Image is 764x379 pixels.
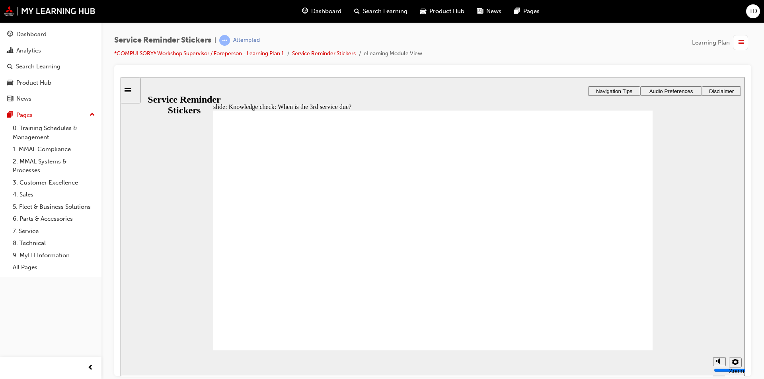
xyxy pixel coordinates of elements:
span: news-icon [7,95,13,103]
span: search-icon [7,63,13,70]
span: Service Reminder Stickers [114,36,211,45]
button: Learning Plan [692,35,751,50]
a: 7. Service [10,225,98,237]
a: pages-iconPages [508,3,546,19]
a: 9. MyLH Information [10,249,98,262]
div: misc controls [589,273,620,299]
span: News [486,7,501,16]
span: Audio Preferences [529,11,573,17]
span: car-icon [7,80,13,87]
div: Dashboard [16,30,47,39]
span: search-icon [354,6,360,16]
span: chart-icon [7,47,13,54]
a: Analytics [3,43,98,58]
a: 1. MMAL Compliance [10,143,98,155]
button: TD [746,4,760,18]
button: Settings [608,280,621,290]
div: Attempted [233,37,260,44]
span: learningRecordVerb_ATTEMPT-icon [219,35,230,46]
a: car-iconProduct Hub [414,3,471,19]
a: Dashboard [3,27,98,42]
a: 3. Customer Excellence [10,177,98,189]
a: Search Learning [3,59,98,74]
a: News [3,91,98,106]
button: DashboardAnalyticsSearch LearningProduct HubNews [3,25,98,108]
span: Navigation Tips [476,11,512,17]
div: Product Hub [16,78,51,87]
div: News [16,94,31,103]
a: 0. Training Schedules & Management [10,122,98,143]
button: Audio Preferences [520,9,581,18]
a: Service Reminder Stickers [292,50,356,57]
a: 8. Technical [10,237,98,249]
button: Navigation Tips [468,9,520,18]
a: 6. Parts & Accessories [10,213,98,225]
li: eLearning Module View [364,49,422,58]
a: guage-iconDashboard [296,3,348,19]
span: pages-icon [514,6,520,16]
span: up-icon [90,110,95,120]
a: 4. Sales [10,189,98,201]
span: Disclaimer [589,11,613,17]
a: 2. MMAL Systems & Processes [10,155,98,177]
span: Pages [523,7,540,16]
button: Mute (Ctrl+Alt+M) [592,280,605,289]
a: *COMPULSORY* Workshop Supervisor / Foreperson - Learning Plan 1 [114,50,284,57]
span: guage-icon [302,6,308,16]
label: Zoom to fit [608,290,624,311]
span: pages-icon [7,112,13,119]
img: mmal [4,6,95,16]
a: news-iconNews [471,3,508,19]
span: guage-icon [7,31,13,38]
span: Product Hub [429,7,464,16]
a: Product Hub [3,76,98,90]
a: All Pages [10,261,98,274]
span: list-icon [738,38,744,48]
span: Dashboard [311,7,341,16]
button: Pages [3,108,98,122]
div: Analytics [16,46,41,55]
div: Search Learning [16,62,60,71]
span: Learning Plan [692,38,730,47]
span: TD [749,7,757,16]
a: search-iconSearch Learning [348,3,414,19]
input: volume [593,290,645,296]
button: Disclaimer [581,9,620,18]
div: Pages [16,111,33,120]
span: Search Learning [363,7,407,16]
span: | [214,36,216,45]
span: prev-icon [88,363,94,373]
span: news-icon [477,6,483,16]
span: car-icon [420,6,426,16]
a: 5. Fleet & Business Solutions [10,201,98,213]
